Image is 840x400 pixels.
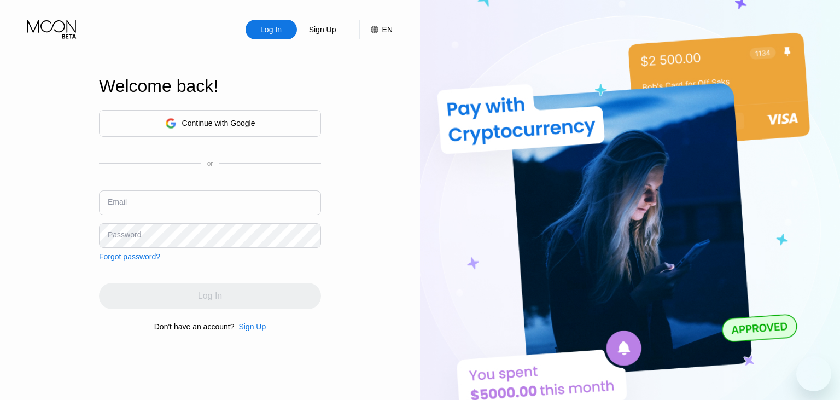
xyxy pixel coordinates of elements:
[359,20,393,39] div: EN
[182,119,255,127] div: Continue with Google
[99,76,321,96] div: Welcome back!
[207,160,213,167] div: or
[108,230,141,239] div: Password
[297,20,348,39] div: Sign Up
[259,24,283,35] div: Log In
[99,252,160,261] div: Forgot password?
[382,25,393,34] div: EN
[234,322,266,331] div: Sign Up
[796,356,831,391] iframe: Button to launch messaging window
[154,322,235,331] div: Don't have an account?
[246,20,297,39] div: Log In
[108,198,127,206] div: Email
[99,110,321,137] div: Continue with Google
[238,322,266,331] div: Sign Up
[308,24,337,35] div: Sign Up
